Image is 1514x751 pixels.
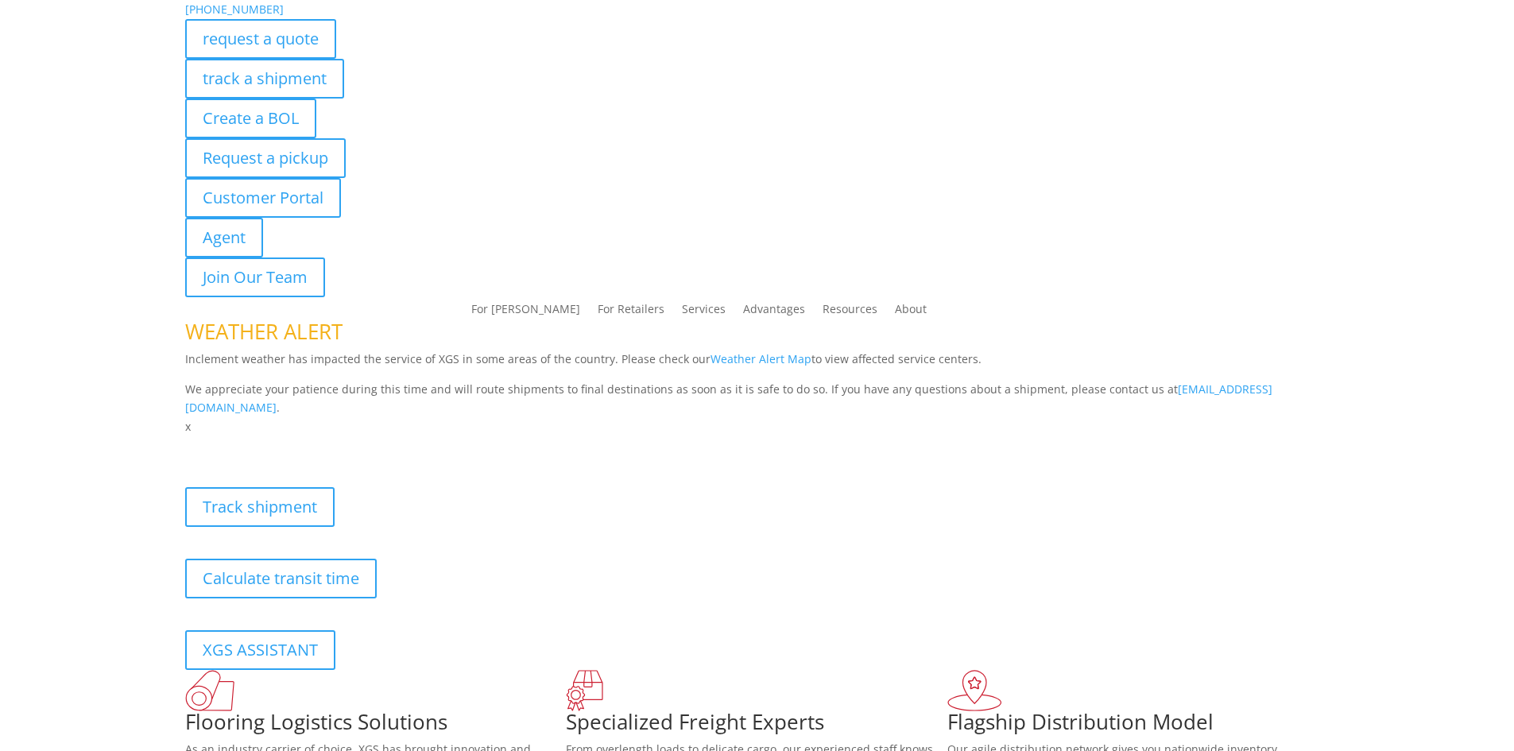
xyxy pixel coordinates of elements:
h1: Flooring Logistics Solutions [185,711,567,740]
a: Weather Alert Map [711,351,811,366]
a: Request a pickup [185,138,346,178]
a: Track shipment [185,487,335,527]
a: Calculate transit time [185,559,377,598]
a: [PHONE_NUMBER] [185,2,284,17]
b: Visibility, transparency, and control for your entire supply chain. [185,439,540,454]
a: For [PERSON_NAME] [471,304,580,321]
span: WEATHER ALERT [185,317,343,346]
h1: Flagship Distribution Model [947,711,1329,740]
a: Create a BOL [185,99,316,138]
h1: Specialized Freight Experts [566,711,947,740]
p: Inclement weather has impacted the service of XGS in some areas of the country. Please check our ... [185,350,1330,380]
a: Services [682,304,726,321]
p: We appreciate your patience during this time and will route shipments to final destinations as so... [185,380,1330,418]
img: xgs-icon-total-supply-chain-intelligence-red [185,670,234,711]
a: For Retailers [598,304,664,321]
a: Join Our Team [185,257,325,297]
a: Advantages [743,304,805,321]
a: About [895,304,927,321]
p: x [185,417,1330,436]
img: xgs-icon-flagship-distribution-model-red [947,670,1002,711]
a: XGS ASSISTANT [185,630,335,670]
a: Agent [185,218,263,257]
a: Customer Portal [185,178,341,218]
a: Resources [823,304,877,321]
a: request a quote [185,19,336,59]
a: track a shipment [185,59,344,99]
img: xgs-icon-focused-on-flooring-red [566,670,603,711]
